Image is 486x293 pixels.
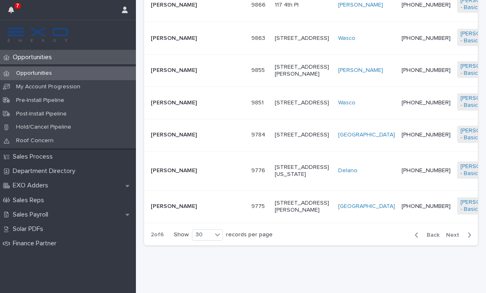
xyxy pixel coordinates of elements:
[402,35,451,41] a: [PHONE_NUMBER]
[9,225,50,233] p: Solar PDFs
[9,196,51,204] p: Sales Reps
[9,53,58,61] p: Opportunities
[9,153,59,161] p: Sales Process
[338,167,357,174] a: Delano
[402,67,451,73] a: [PHONE_NUMBER]
[251,98,265,106] p: 9851
[151,67,245,74] p: [PERSON_NAME]
[408,231,443,239] button: Back
[8,5,19,20] div: 7
[338,203,395,210] a: [GEOGRAPHIC_DATA]
[192,231,212,239] div: 30
[275,200,332,214] p: [STREET_ADDRESS][PERSON_NAME]
[402,168,451,173] a: [PHONE_NUMBER]
[275,99,332,106] p: [STREET_ADDRESS]
[151,167,245,174] p: [PERSON_NAME]
[151,203,245,210] p: [PERSON_NAME]
[251,201,266,210] p: 9775
[402,132,451,138] a: [PHONE_NUMBER]
[226,231,273,238] p: records per page
[9,211,55,219] p: Sales Payroll
[144,225,171,245] p: 2 of 6
[251,65,266,74] p: 9855
[446,232,464,238] span: Next
[402,100,451,106] a: [PHONE_NUMBER]
[16,3,19,9] p: 7
[275,132,332,138] p: [STREET_ADDRESS]
[251,130,267,138] p: 9784
[338,99,355,106] a: Wasco
[7,27,69,43] img: FKS5r6ZBThi8E5hshIGi
[275,164,332,178] p: [STREET_ADDRESS][US_STATE]
[338,132,395,138] a: [GEOGRAPHIC_DATA]
[9,111,73,118] p: Post-Install Pipeline
[251,33,267,42] p: 9863
[151,35,245,42] p: [PERSON_NAME]
[422,232,439,238] span: Back
[338,35,355,42] a: Wasco
[275,64,332,78] p: [STREET_ADDRESS][PERSON_NAME]
[9,240,63,247] p: Finance Partner
[443,231,478,239] button: Next
[275,35,332,42] p: [STREET_ADDRESS]
[151,2,245,9] p: [PERSON_NAME]
[151,132,245,138] p: [PERSON_NAME]
[275,2,332,9] p: 117 4th Pl
[9,97,71,104] p: Pre-Install Pipeline
[338,2,383,9] a: [PERSON_NAME]
[402,203,451,209] a: [PHONE_NUMBER]
[174,231,189,238] p: Show
[151,99,245,106] p: [PERSON_NAME]
[9,167,82,175] p: Department Directory
[9,182,55,189] p: EXO Adders
[9,83,87,90] p: My Account Progression
[402,2,451,8] a: [PHONE_NUMBER]
[9,70,58,77] p: Opportunities
[9,124,78,131] p: Hold/Cancel Pipeline
[9,137,60,144] p: Roof Concern
[338,67,383,74] a: [PERSON_NAME]
[251,166,267,174] p: 9776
